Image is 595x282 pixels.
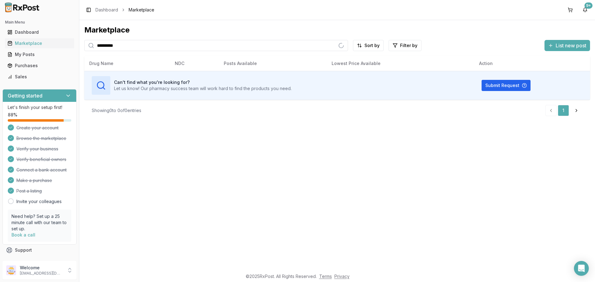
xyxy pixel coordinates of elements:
a: Go to next page [570,105,583,116]
div: My Posts [7,51,72,58]
button: Feedback [2,256,77,267]
p: Let's finish your setup first! [8,104,71,111]
span: 88 % [8,112,17,118]
a: Privacy [334,274,350,279]
div: Showing 0 to 0 of 0 entries [92,107,141,114]
nav: pagination [545,105,583,116]
a: Sales [5,71,74,82]
span: Browse the marketplace [16,135,66,141]
th: Posts Available [219,56,327,71]
button: My Posts [2,50,77,59]
div: Dashboard [7,29,72,35]
a: Book a call [11,232,35,237]
span: Make a purchase [16,177,52,184]
a: Marketplace [5,38,74,49]
button: Purchases [2,61,77,71]
span: List new post [556,42,586,49]
button: Submit Request [482,80,531,91]
th: Drug Name [84,56,170,71]
h2: Main Menu [5,20,74,25]
a: Purchases [5,60,74,71]
div: Sales [7,74,72,80]
p: Welcome [20,265,63,271]
a: Dashboard [95,7,118,13]
span: Create your account [16,125,59,131]
a: Invite your colleagues [16,198,62,205]
button: Sales [2,72,77,82]
div: Purchases [7,63,72,69]
a: Terms [319,274,332,279]
th: NDC [170,56,219,71]
h3: Can't find what you're looking for? [114,79,292,85]
span: Sort by [364,42,380,49]
span: Marketplace [129,7,154,13]
button: Marketplace [2,38,77,48]
a: Dashboard [5,27,74,38]
th: Action [474,56,590,71]
img: RxPost Logo [2,2,42,12]
img: User avatar [6,265,16,275]
span: Feedback [15,258,36,264]
a: 1 [558,105,569,116]
p: Let us know! Our pharmacy success team will work hard to find the products you need. [114,85,292,92]
span: Verify beneficial owners [16,156,66,163]
button: 9+ [580,5,590,15]
button: Filter by [389,40,421,51]
button: Sort by [353,40,384,51]
div: Marketplace [7,40,72,46]
span: Post a listing [16,188,42,194]
div: Open Intercom Messenger [574,261,589,276]
div: Marketplace [84,25,590,35]
a: My Posts [5,49,74,60]
a: List new post [544,43,590,49]
button: Dashboard [2,27,77,37]
div: 9+ [584,2,593,9]
p: Need help? Set up a 25 minute call with our team to set up. [11,213,68,232]
span: Connect a bank account [16,167,67,173]
p: [EMAIL_ADDRESS][DOMAIN_NAME] [20,271,63,276]
button: Support [2,245,77,256]
span: Verify your business [16,146,58,152]
h3: Getting started [8,92,42,99]
button: List new post [544,40,590,51]
th: Lowest Price Available [327,56,474,71]
nav: breadcrumb [95,7,154,13]
span: Filter by [400,42,417,49]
